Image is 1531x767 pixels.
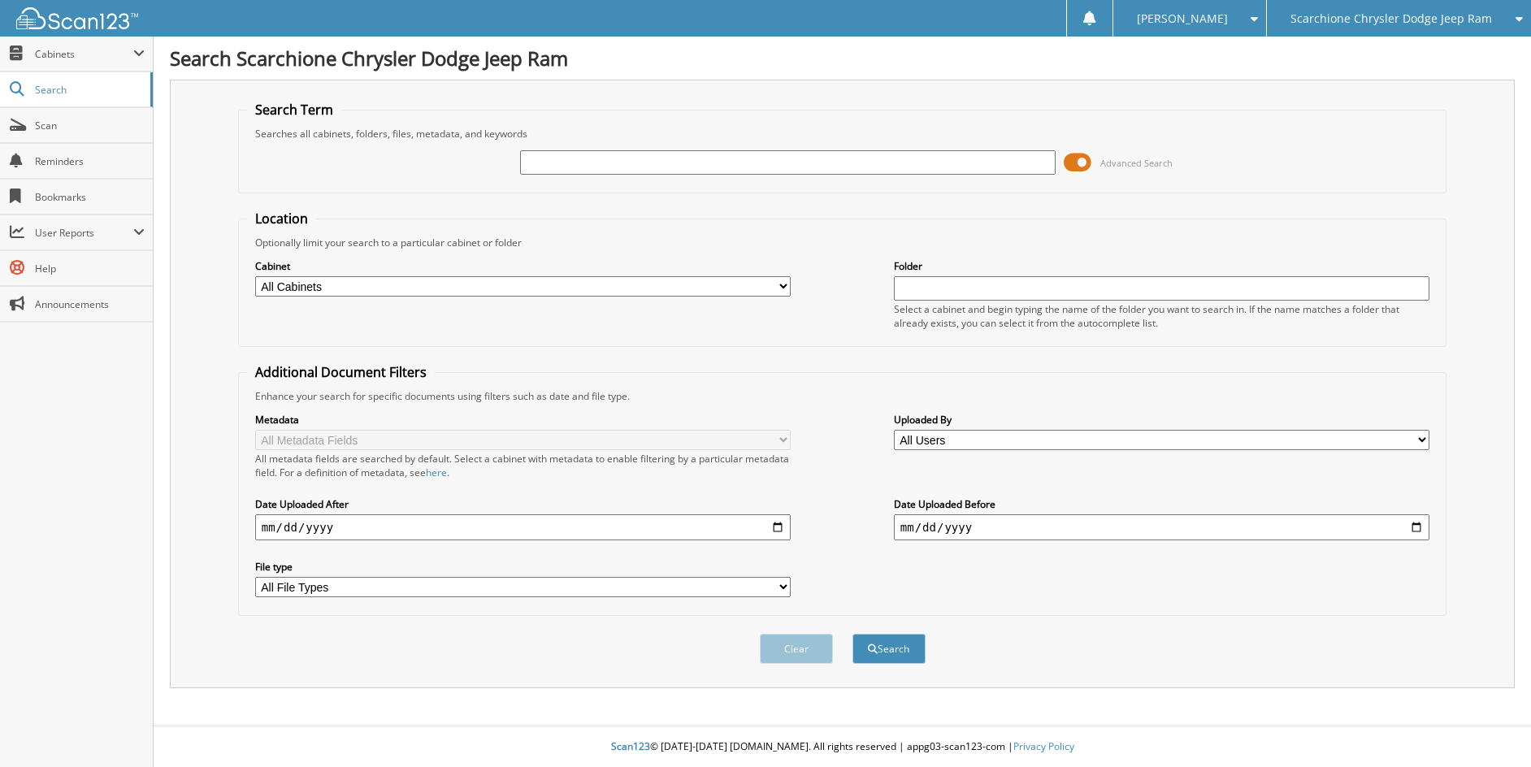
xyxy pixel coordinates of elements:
span: Scarchione Chrysler Dodge Jeep Ram [1290,14,1492,24]
button: Clear [760,634,833,664]
img: scan123-logo-white.svg [16,7,138,29]
legend: Additional Document Filters [247,363,435,381]
label: Date Uploaded After [255,497,791,511]
div: Optionally limit your search to a particular cabinet or folder [247,236,1438,249]
span: Reminders [35,154,145,168]
label: Metadata [255,413,791,427]
div: © [DATE]-[DATE] [DOMAIN_NAME]. All rights reserved | appg03-scan123-com | [154,727,1531,767]
span: Bookmarks [35,190,145,204]
legend: Search Term [247,101,341,119]
label: Cabinet [255,259,791,273]
span: User Reports [35,226,133,240]
span: Scan [35,119,145,132]
span: Help [35,262,145,275]
span: Scan123 [611,739,650,753]
div: Select a cabinet and begin typing the name of the folder you want to search in. If the name match... [894,302,1429,330]
button: Search [852,634,926,664]
label: Date Uploaded Before [894,497,1429,511]
a: here [426,466,447,479]
legend: Location [247,210,316,227]
span: [PERSON_NAME] [1137,14,1228,24]
div: All metadata fields are searched by default. Select a cabinet with metadata to enable filtering b... [255,452,791,479]
span: Cabinets [35,47,133,61]
span: Announcements [35,297,145,311]
span: Advanced Search [1100,157,1173,169]
div: Searches all cabinets, folders, files, metadata, and keywords [247,127,1438,141]
div: Enhance your search for specific documents using filters such as date and file type. [247,389,1438,403]
input: end [894,514,1429,540]
label: Folder [894,259,1429,273]
label: Uploaded By [894,413,1429,427]
span: Search [35,83,142,97]
h1: Search Scarchione Chrysler Dodge Jeep Ram [170,45,1515,71]
input: start [255,514,791,540]
label: File type [255,560,791,574]
a: Privacy Policy [1013,739,1074,753]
